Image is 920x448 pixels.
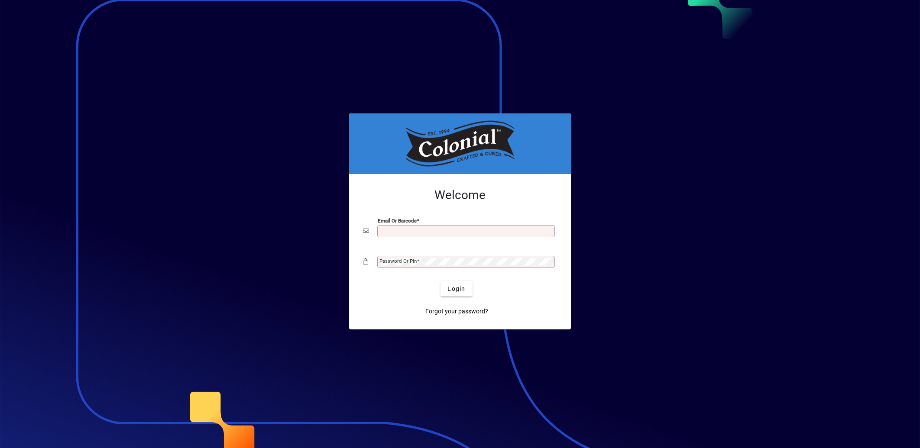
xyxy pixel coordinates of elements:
mat-label: Email or Barcode [378,218,417,224]
button: Login [441,281,472,297]
mat-label: Password or Pin [379,258,417,264]
span: Login [447,284,465,293]
a: Forgot your password? [422,303,492,319]
h2: Welcome [363,188,557,203]
span: Forgot your password? [425,307,488,316]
